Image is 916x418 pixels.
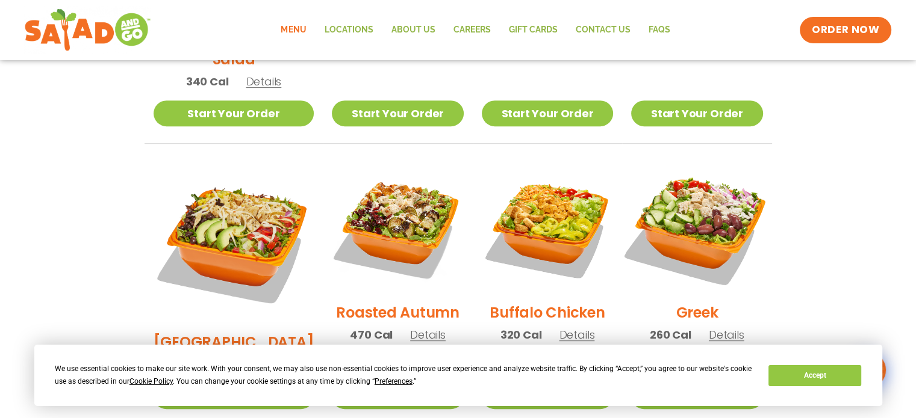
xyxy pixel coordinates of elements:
a: Start Your Order [332,100,463,126]
h2: Buffalo Chicken [490,302,605,323]
h2: Greek [676,302,718,323]
div: Cookie Consent Prompt [34,345,882,406]
img: Product photo for BBQ Ranch Salad [154,162,314,322]
div: We use essential cookies to make our site work. With your consent, we may also use non-essential ... [55,363,754,388]
span: 320 Cal [500,327,542,343]
a: About Us [382,16,444,44]
h2: [GEOGRAPHIC_DATA] [154,331,314,352]
span: 340 Cal [186,73,229,90]
span: Details [709,327,744,342]
img: Product photo for Roasted Autumn Salad [332,162,463,293]
a: GIFT CARDS [499,16,566,44]
span: Details [559,327,594,342]
span: Details [246,74,281,89]
button: Accept [768,365,861,386]
span: 470 Cal [350,327,393,343]
a: Contact Us [566,16,639,44]
a: Start Your Order [482,100,613,126]
a: Menu [272,16,315,44]
a: Start Your Order [154,100,314,126]
span: Cookie Policy [129,377,173,386]
span: ORDER NOW [812,23,879,37]
h2: Roasted Autumn [336,302,460,323]
a: Start Your Order [631,100,762,126]
span: 260 Cal [650,327,691,343]
a: Careers [444,16,499,44]
img: Product photo for Greek Salad [620,150,774,304]
span: Preferences [375,377,413,386]
span: Details [410,327,446,342]
img: new-SAG-logo-768×292 [24,6,151,54]
a: Locations [315,16,382,44]
a: ORDER NOW [800,17,891,43]
a: FAQs [639,16,679,44]
nav: Menu [272,16,679,44]
img: Product photo for Buffalo Chicken Salad [482,162,613,293]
